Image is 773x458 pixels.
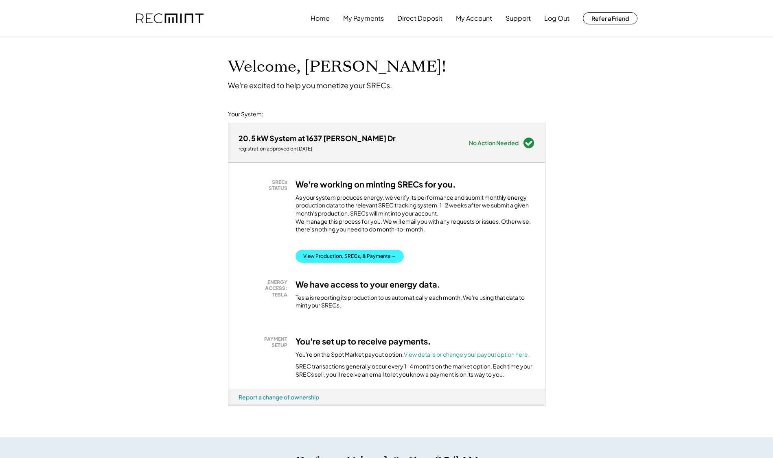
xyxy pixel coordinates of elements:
[296,279,440,290] h3: We have access to your energy data.
[228,110,263,118] div: Your System:
[296,179,456,190] h3: We're working on minting SRECs for you.
[228,406,249,409] div: adfwl81r - PA Solar
[296,194,535,238] div: As your system produces energy, we verify its performance and submit monthly energy production da...
[228,81,392,90] div: We're excited to help you monetize your SRECs.
[296,336,431,347] h3: You're set up to receive payments.
[239,133,396,143] div: 20.5 kW System at 1637 [PERSON_NAME] Dr
[311,10,330,26] button: Home
[228,57,446,76] h1: Welcome, [PERSON_NAME]!
[343,10,384,26] button: My Payments
[544,10,569,26] button: Log Out
[239,393,319,401] div: Report a change of ownership
[296,294,535,310] div: Tesla is reporting its production to us automatically each month. We're using that data to mint y...
[136,13,204,24] img: recmint-logotype%403x.png
[506,10,531,26] button: Support
[243,179,287,192] div: SRECs STATUS
[296,250,404,263] button: View Production, SRECs, & Payments →
[397,10,442,26] button: Direct Deposit
[243,336,287,349] div: PAYMENT SETUP
[469,140,519,146] div: No Action Needed
[296,362,535,378] div: SREC transactions generally occur every 1-4 months on the market option. Each time your SRECs sel...
[404,351,530,358] a: View details or change your payout option here.
[296,351,530,359] div: You're on the Spot Market payout option.
[583,12,637,24] button: Refer a Friend
[243,279,287,298] div: ENERGY ACCESS: TESLA
[456,10,492,26] button: My Account
[239,146,396,152] div: registration approved on [DATE]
